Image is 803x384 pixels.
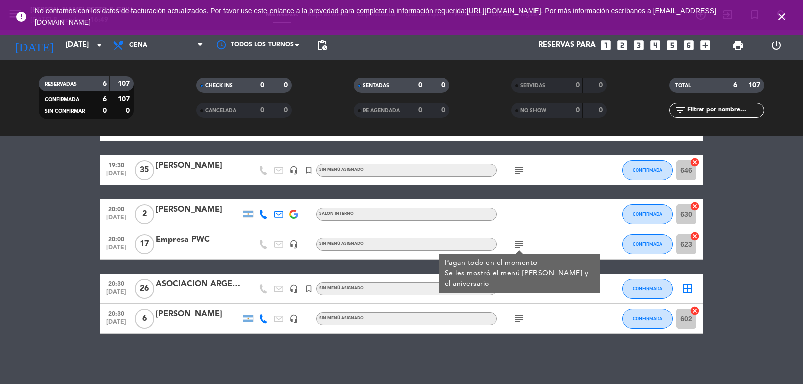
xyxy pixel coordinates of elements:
[205,108,236,113] span: CANCELADA
[441,107,447,114] strong: 0
[686,105,764,116] input: Filtrar por nombre...
[622,234,673,254] button: CONFIRMADA
[690,157,700,167] i: cancel
[319,168,364,172] span: Sin menú asignado
[103,107,107,114] strong: 0
[513,164,525,176] i: subject
[363,108,400,113] span: RE AGENDADA
[319,286,364,290] span: Sin menú asignado
[445,258,595,289] div: Pagan todo en el momento Se les mostró el menú [PERSON_NAME] y el aniversario
[289,240,298,249] i: headset_mic
[748,82,762,89] strong: 107
[418,107,422,114] strong: 0
[8,34,61,56] i: [DATE]
[690,201,700,211] i: cancel
[104,214,129,226] span: [DATE]
[156,203,241,216] div: [PERSON_NAME]
[732,39,744,51] span: print
[467,7,541,15] a: [URL][DOMAIN_NAME]
[135,234,154,254] span: 17
[104,277,129,289] span: 20:30
[770,39,782,51] i: power_settings_new
[649,39,662,52] i: looks_4
[599,82,605,89] strong: 0
[304,166,313,175] i: turned_in_not
[126,107,132,114] strong: 0
[45,97,79,102] span: CONFIRMADA
[633,241,662,247] span: CONFIRMADA
[319,316,364,320] span: Sin menú asignado
[599,107,605,114] strong: 0
[104,289,129,300] span: [DATE]
[284,107,290,114] strong: 0
[622,204,673,224] button: CONFIRMADA
[289,210,298,219] img: google-logo.png
[135,309,154,329] span: 6
[45,109,85,114] span: SIN CONFIRMAR
[135,204,154,224] span: 2
[118,96,132,103] strong: 107
[135,160,154,180] span: 35
[690,231,700,241] i: cancel
[699,39,712,52] i: add_box
[104,159,129,170] span: 19:30
[156,278,241,291] div: ASOCIACION ARGENTINA DE CIRUGIA
[632,39,645,52] i: looks_3
[104,233,129,244] span: 20:00
[682,283,694,295] i: border_all
[289,314,298,323] i: headset_mic
[776,11,788,23] i: close
[156,233,241,246] div: Empresa PWC
[156,308,241,321] div: [PERSON_NAME]
[45,82,77,87] span: RESERVADAS
[576,107,580,114] strong: 0
[616,39,629,52] i: looks_two
[675,83,691,88] span: TOTAL
[93,39,105,51] i: arrow_drop_down
[622,309,673,329] button: CONFIRMADA
[538,41,596,50] span: Reservas para
[682,39,695,52] i: looks_6
[576,82,580,89] strong: 0
[633,211,662,217] span: CONFIRMADA
[260,82,264,89] strong: 0
[118,80,132,87] strong: 107
[513,313,525,325] i: subject
[520,108,546,113] span: NO SHOW
[104,244,129,256] span: [DATE]
[103,80,107,87] strong: 6
[633,286,662,291] span: CONFIRMADA
[316,39,328,51] span: pending_actions
[289,284,298,293] i: headset_mic
[156,159,241,172] div: [PERSON_NAME]
[520,83,545,88] span: SERVIDAS
[104,203,129,214] span: 20:00
[135,279,154,299] span: 26
[622,279,673,299] button: CONFIRMADA
[599,39,612,52] i: looks_one
[104,319,129,330] span: [DATE]
[665,39,679,52] i: looks_5
[129,42,147,49] span: Cena
[319,212,354,216] span: SALON INTERNO
[15,11,27,23] i: error
[513,238,525,250] i: subject
[690,306,700,316] i: cancel
[633,316,662,321] span: CONFIRMADA
[319,242,364,246] span: Sin menú asignado
[633,167,662,173] span: CONFIRMADA
[289,166,298,175] i: headset_mic
[304,284,313,293] i: turned_in_not
[363,83,389,88] span: SENTADAS
[757,30,795,60] div: LOG OUT
[205,83,233,88] span: CHECK INS
[622,160,673,180] button: CONFIRMADA
[260,107,264,114] strong: 0
[674,104,686,116] i: filter_list
[35,7,716,26] a: . Por más información escríbanos a [EMAIL_ADDRESS][DOMAIN_NAME]
[418,82,422,89] strong: 0
[733,82,737,89] strong: 6
[35,7,716,26] span: No contamos con los datos de facturación actualizados. Por favor use este enlance a la brevedad p...
[104,170,129,182] span: [DATE]
[284,82,290,89] strong: 0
